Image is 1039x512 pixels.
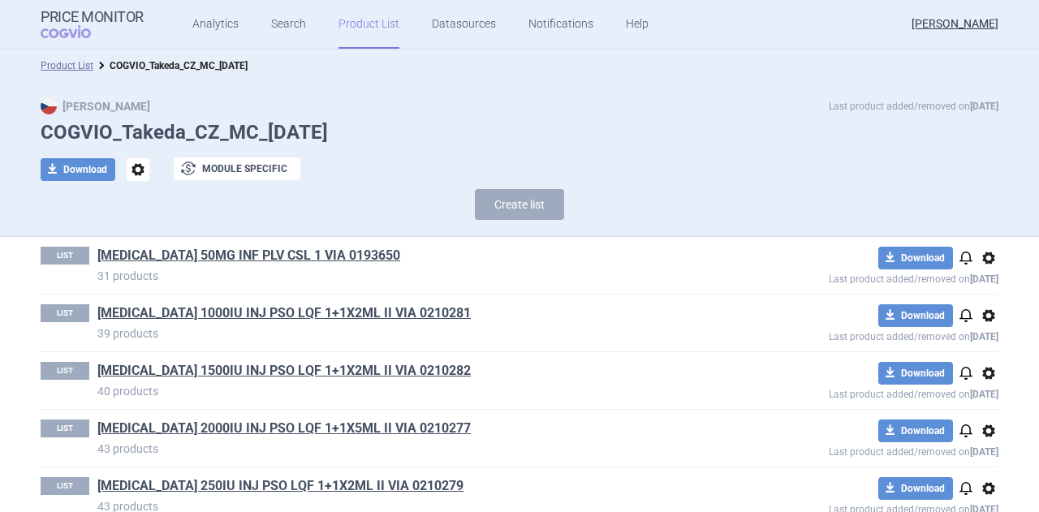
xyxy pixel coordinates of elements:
p: 31 products [97,268,711,284]
button: Download [878,304,953,327]
a: [MEDICAL_DATA] 50MG INF PLV CSL 1 VIA 0193650 [97,247,400,265]
button: Module specific [174,157,300,180]
p: Last product added/removed on [711,442,998,458]
button: Create list [475,189,564,220]
p: LIST [41,247,89,265]
a: Product List [41,60,93,71]
a: [MEDICAL_DATA] 2000IU INJ PSO LQF 1+1X5ML II VIA 0210277 [97,419,471,437]
h1: COGVIO_Takeda_CZ_MC_[DATE] [41,121,998,144]
button: Download [878,247,953,269]
p: LIST [41,419,89,437]
strong: [DATE] [970,273,998,285]
p: LIST [41,477,89,495]
span: COGVIO [41,25,114,38]
button: Download [878,419,953,442]
p: LIST [41,304,89,322]
p: Last product added/removed on [829,98,998,114]
strong: [DATE] [970,446,998,458]
strong: Price Monitor [41,9,144,25]
a: Price MonitorCOGVIO [41,9,144,40]
p: 43 products [97,441,711,457]
p: 40 products [97,383,711,399]
a: [MEDICAL_DATA] 250IU INJ PSO LQF 1+1X2ML II VIA 0210279 [97,477,463,495]
p: Last product added/removed on [711,385,998,400]
li: COGVIO_Takeda_CZ_MC_05.09.2025 [93,58,248,74]
strong: [PERSON_NAME] [41,100,150,113]
h1: ADCETRIS 50MG INF PLV CSL 1 VIA 0193650 [97,247,711,268]
h1: ADVATE 2000IU INJ PSO LQF 1+1X5ML II VIA 0210277 [97,419,711,441]
h1: ADVATE 1500IU INJ PSO LQF 1+1X2ML II VIA 0210282 [97,362,711,383]
li: Product List [41,58,93,74]
button: Download [878,362,953,385]
p: 39 products [97,325,711,342]
h1: ADVATE 1000IU INJ PSO LQF 1+1X2ML II VIA 0210281 [97,304,711,325]
p: Last product added/removed on [711,269,998,285]
button: Download [878,477,953,500]
strong: [DATE] [970,331,998,342]
a: [MEDICAL_DATA] 1000IU INJ PSO LQF 1+1X2ML II VIA 0210281 [97,304,471,322]
strong: COGVIO_Takeda_CZ_MC_[DATE] [110,60,248,71]
img: CZ [41,98,57,114]
h1: ADVATE 250IU INJ PSO LQF 1+1X2ML II VIA 0210279 [97,477,711,498]
strong: [DATE] [970,101,998,112]
button: Download [41,158,115,181]
p: Last product added/removed on [711,327,998,342]
strong: [DATE] [970,389,998,400]
p: LIST [41,362,89,380]
a: [MEDICAL_DATA] 1500IU INJ PSO LQF 1+1X2ML II VIA 0210282 [97,362,471,380]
